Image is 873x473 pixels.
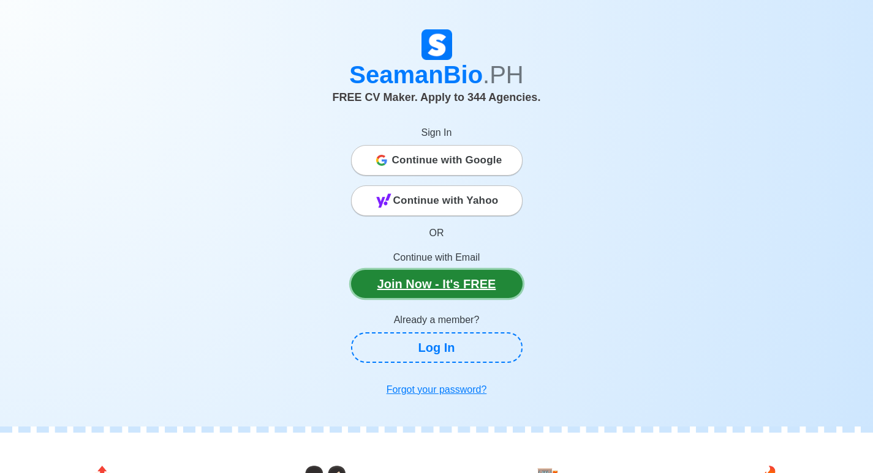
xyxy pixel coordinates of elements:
[351,332,523,363] a: Log In
[393,188,499,213] span: Continue with Yahoo
[392,148,502,173] span: Continue with Google
[421,29,452,60] img: Logo
[351,226,523,240] p: OR
[387,384,487,395] u: Forgot your password?
[351,250,523,265] p: Continue with Email
[333,91,541,103] span: FREE CV Maker. Apply to 344 Agencies.
[97,60,777,89] h1: SeamanBio
[351,125,523,140] p: Sign In
[351,313,523,327] p: Already a member?
[483,61,524,88] span: .PH
[351,378,523,402] a: Forgot your password?
[351,185,523,216] button: Continue with Yahoo
[351,270,523,298] a: Join Now - It's FREE
[351,145,523,176] button: Continue with Google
